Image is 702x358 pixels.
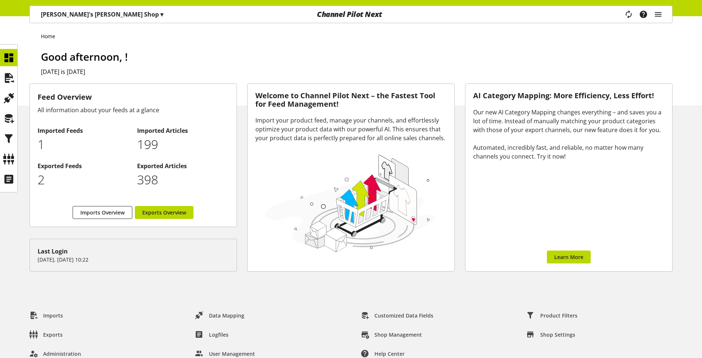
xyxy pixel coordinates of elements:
span: Customized Data Fields [374,312,433,319]
p: [PERSON_NAME]'s [PERSON_NAME] Shop [41,10,163,19]
span: Good afternoon, ! [41,50,128,64]
h2: [DATE] is [DATE] [41,67,673,76]
h3: Feed Overview [38,92,229,103]
nav: main navigation [29,6,673,23]
span: Exports [43,331,63,338]
h2: Imported Feeds [38,126,129,135]
img: 78e1b9dcff1e8392d83655fcfc870417.svg [263,152,437,254]
span: Learn More [554,253,583,261]
span: Imports Overview [80,209,125,216]
span: ▾ [160,10,163,18]
span: Data Mapping [209,312,244,319]
div: All information about your feeds at a glance [38,106,229,114]
h3: AI Category Mapping: More Efficiency, Less Effort! [473,92,664,100]
div: Import your product feed, manage your channels, and effortlessly optimize your product data with ... [255,116,447,142]
a: Exports [24,328,69,341]
span: Imports [43,312,63,319]
h2: Imported Articles [137,126,229,135]
h2: Exported Articles [137,162,229,170]
a: Shop Settings [521,328,581,341]
div: Last Login [38,247,229,256]
p: 2 [38,170,129,189]
p: 199 [137,135,229,154]
span: Administration [43,350,81,358]
span: Shop Settings [540,331,575,338]
a: Shop Management [355,328,428,341]
a: Data Mapping [189,309,250,322]
span: Help center [374,350,405,358]
span: Shop Management [374,331,422,338]
h3: Welcome to Channel Pilot Next – the Fastest Tool for Feed Management! [255,92,447,108]
span: Exports Overview [142,209,186,216]
a: Logfiles [189,328,234,341]
h2: Exported Feeds [38,162,129,170]
div: Our new AI Category Mapping changes everything – and saves you a lot of time. Instead of manually... [473,108,664,161]
a: Imports Overview [73,206,132,219]
p: 398 [137,170,229,189]
p: [DATE], [DATE] 10:22 [38,256,229,263]
span: Product Filters [540,312,577,319]
span: User Management [209,350,255,358]
a: Learn More [547,251,591,263]
p: 1 [38,135,129,154]
a: Exports Overview [135,206,193,219]
span: Logfiles [209,331,228,338]
a: Product Filters [521,309,583,322]
a: Imports [24,309,69,322]
a: Customized Data Fields [355,309,439,322]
